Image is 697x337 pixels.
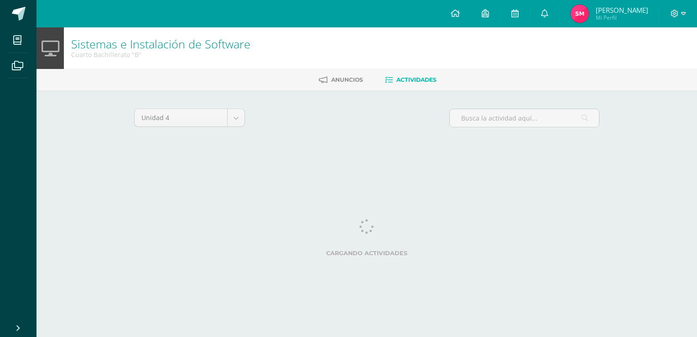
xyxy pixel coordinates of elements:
[71,36,250,52] a: Sistemas e Instalación de Software
[135,109,244,126] a: Unidad 4
[134,250,599,257] label: Cargando actividades
[596,14,648,21] span: Mi Perfil
[141,109,220,126] span: Unidad 4
[385,73,437,87] a: Actividades
[331,76,363,83] span: Anuncios
[319,73,363,87] a: Anuncios
[396,76,437,83] span: Actividades
[450,109,599,127] input: Busca la actividad aquí...
[71,37,250,50] h1: Sistemas e Instalación de Software
[596,5,648,15] span: [PERSON_NAME]
[571,5,589,23] img: c7d2b792de1443581096360968678093.png
[71,50,250,59] div: Cuarto Bachillerato 'B'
